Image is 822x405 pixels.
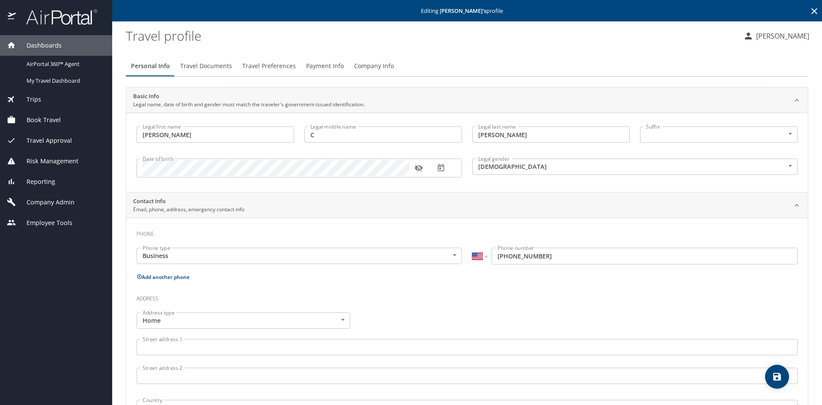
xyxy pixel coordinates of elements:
[131,61,170,72] span: Personal Info
[126,22,736,49] h1: Travel profile
[137,225,798,239] h3: Phone
[16,218,72,228] span: Employee Tools
[137,312,350,329] div: Home
[753,31,809,41] p: [PERSON_NAME]
[133,206,244,213] p: Email, phone, address, emergency contact info
[133,197,244,206] h2: Contact Info
[472,159,798,175] div: [DEMOGRAPHIC_DATA]
[8,9,17,25] img: icon-airportal.png
[440,7,486,15] strong: [PERSON_NAME] 's
[133,92,365,101] h2: Basic Info
[306,61,344,72] span: Payment Info
[126,56,808,76] div: Profile
[137,289,798,304] h3: Address
[740,28,813,44] button: [PERSON_NAME]
[640,126,798,143] div: ​
[126,113,808,192] div: Basic InfoLegal name, date of birth and gender must match the traveler's government-issued identi...
[16,156,78,166] span: Risk Management
[242,61,296,72] span: Travel Preferences
[16,95,41,104] span: Trips
[16,177,55,186] span: Reporting
[16,115,61,125] span: Book Travel
[137,273,190,281] button: Add another phone
[126,87,808,113] div: Basic InfoLegal name, date of birth and gender must match the traveler's government-issued identi...
[133,101,365,108] p: Legal name, date of birth and gender must match the traveler's government-issued identification.
[137,248,462,264] div: Business
[16,198,74,207] span: Company Admin
[27,60,102,68] span: AirPortal 360™ Agent
[16,136,72,145] span: Travel Approval
[16,41,62,50] span: Dashboards
[354,61,394,72] span: Company Info
[115,8,819,14] p: Editing profile
[17,9,97,25] img: airportal-logo.png
[27,77,102,85] span: My Travel Dashboard
[126,192,808,218] div: Contact InfoEmail, phone, address, emergency contact info
[180,61,232,72] span: Travel Documents
[765,365,789,389] button: save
